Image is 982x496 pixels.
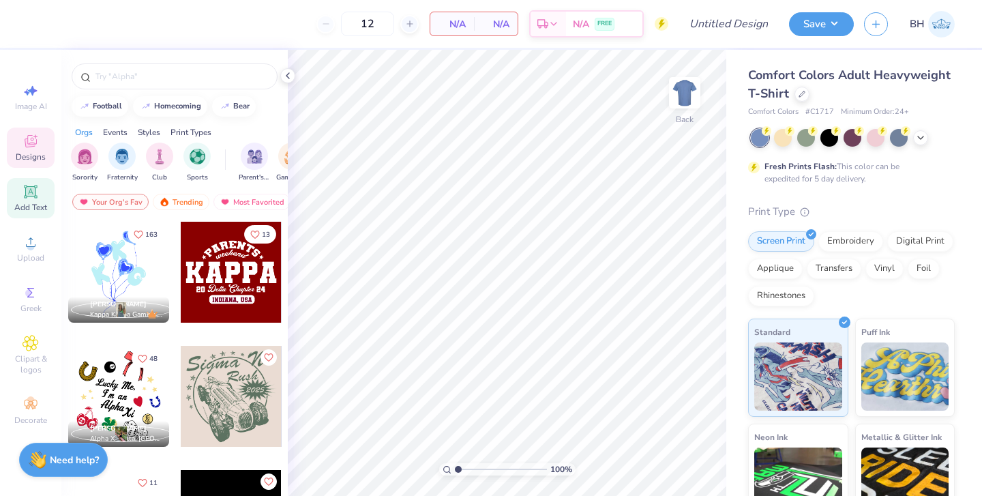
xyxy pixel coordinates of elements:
[284,149,300,164] img: Game Day Image
[276,173,308,183] span: Game Day
[865,259,904,279] div: Vinyl
[262,231,270,238] span: 13
[159,197,170,207] img: trending.gif
[748,286,814,306] div: Rhinestones
[679,10,779,38] input: Untitled Design
[818,231,883,252] div: Embroidery
[183,143,211,183] div: filter for Sports
[140,102,151,111] img: trend_line.gif
[79,102,90,111] img: trend_line.gif
[138,126,160,138] div: Styles
[149,355,158,362] span: 48
[220,197,230,207] img: most_fav.gif
[90,434,164,444] span: Alpha Xi Delta, [GEOGRAPHIC_DATA]
[244,225,276,244] button: Like
[671,79,698,106] img: Back
[132,473,164,492] button: Like
[861,325,890,339] span: Puff Ink
[153,194,209,210] div: Trending
[841,106,909,118] span: Minimum Order: 24 +
[754,430,788,444] span: Neon Ink
[910,16,925,32] span: BH
[748,67,951,102] span: Comfort Colors Adult Heavyweight T-Shirt
[861,342,949,411] img: Puff Ink
[72,194,149,210] div: Your Org's Fav
[239,173,270,183] span: Parent's Weekend
[170,126,211,138] div: Print Types
[805,106,834,118] span: # C1717
[212,96,256,117] button: bear
[573,17,589,31] span: N/A
[887,231,953,252] div: Digital Print
[115,149,130,164] img: Fraternity Image
[438,17,466,31] span: N/A
[50,454,99,467] strong: Need help?
[149,480,158,486] span: 11
[146,143,173,183] button: filter button
[908,259,940,279] div: Foil
[276,143,308,183] button: filter button
[15,101,47,112] span: Image AI
[17,252,44,263] span: Upload
[220,102,230,111] img: trend_line.gif
[276,143,308,183] div: filter for Game Day
[90,310,164,320] span: Kappa Kappa Gamma, [GEOGRAPHIC_DATA]
[14,415,47,426] span: Decorate
[748,259,803,279] div: Applique
[748,204,955,220] div: Print Type
[77,149,93,164] img: Sorority Image
[154,102,201,110] div: homecoming
[789,12,854,36] button: Save
[107,143,138,183] button: filter button
[75,126,93,138] div: Orgs
[748,231,814,252] div: Screen Print
[183,143,211,183] button: filter button
[132,349,164,368] button: Like
[103,126,128,138] div: Events
[20,303,42,314] span: Greek
[233,102,250,110] div: bear
[107,143,138,183] div: filter for Fraternity
[90,300,147,309] span: [PERSON_NAME]
[482,17,509,31] span: N/A
[748,106,799,118] span: Comfort Colors
[764,161,837,172] strong: Fresh Prints Flash:
[807,259,861,279] div: Transfers
[764,160,932,185] div: This color can be expedited for 5 day delivery.
[928,11,955,38] img: Bella Hammerle
[247,149,263,164] img: Parent's Weekend Image
[145,231,158,238] span: 163
[16,151,46,162] span: Designs
[910,11,955,38] a: BH
[72,96,128,117] button: football
[94,70,269,83] input: Try "Alpha"
[239,143,270,183] button: filter button
[146,143,173,183] div: filter for Club
[133,96,207,117] button: homecoming
[239,143,270,183] div: filter for Parent's Weekend
[90,424,147,433] span: [PERSON_NAME]
[78,197,89,207] img: most_fav.gif
[213,194,291,210] div: Most Favorited
[261,349,277,366] button: Like
[152,149,167,164] img: Club Image
[754,325,790,339] span: Standard
[187,173,208,183] span: Sports
[676,113,694,126] div: Back
[754,342,842,411] img: Standard
[71,143,98,183] div: filter for Sorority
[261,473,277,490] button: Like
[190,149,205,164] img: Sports Image
[550,463,572,476] span: 100 %
[14,202,47,213] span: Add Text
[152,173,167,183] span: Club
[93,102,122,110] div: football
[71,143,98,183] button: filter button
[861,430,942,444] span: Metallic & Glitter Ink
[597,19,612,29] span: FREE
[72,173,98,183] span: Sorority
[128,225,164,244] button: Like
[7,353,55,375] span: Clipart & logos
[341,12,394,36] input: – –
[107,173,138,183] span: Fraternity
